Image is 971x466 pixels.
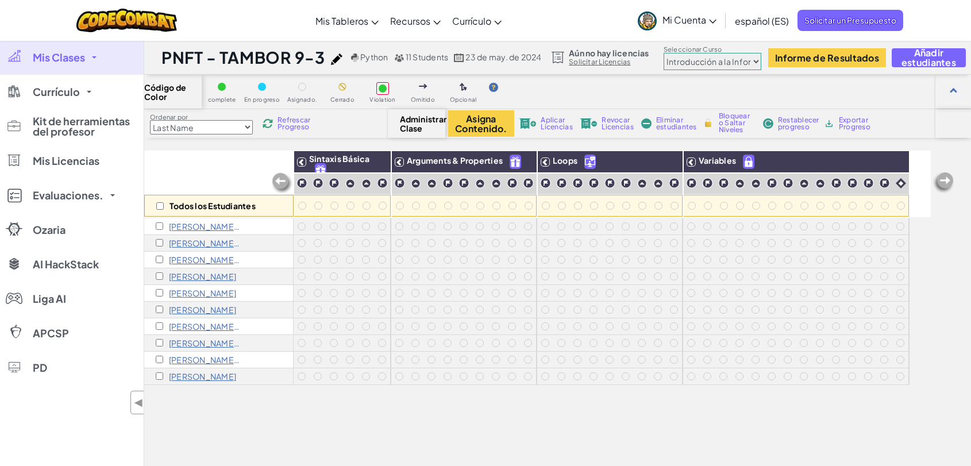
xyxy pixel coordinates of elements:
span: Mis Tableros [315,15,368,27]
span: ◀ [134,394,144,411]
span: Administrar Clase [400,114,434,133]
span: Mis Licencias [33,156,99,166]
img: IconChallengeLevel.svg [458,178,469,188]
img: IconChallengeLevel.svg [831,178,842,188]
span: Currículo [33,87,80,97]
img: IconReload.svg [263,118,273,129]
img: IconChallengeLevel.svg [296,178,307,188]
a: español (ES) [729,5,795,36]
img: IconIntro.svg [896,178,906,188]
img: calendar.svg [454,53,464,62]
span: En progreso [244,97,280,103]
img: IconPracticeLevel.svg [345,179,355,188]
button: Añadir estudiantes [892,48,966,67]
img: IconPracticeLevel.svg [653,179,663,188]
img: IconChallengeLevel.svg [377,178,388,188]
img: IconPracticeLevel.svg [799,179,809,188]
img: IconPracticeLevel.svg [361,179,371,188]
span: Refrescar Progreso [278,117,313,130]
img: IconPracticeLevel.svg [751,179,761,188]
img: IconFreeLevelv2.svg [315,164,326,177]
img: IconChallengeLevel.svg [783,178,793,188]
img: Arrow_Left_Inactive.png [271,172,294,195]
img: IconPracticeLevel.svg [637,179,647,188]
img: IconChallengeLevel.svg [863,178,874,188]
img: iconPencil.svg [331,53,342,65]
a: Mis Tableros [310,5,384,36]
img: IconChallengeLevel.svg [718,178,729,188]
img: IconChallengeLevel.svg [394,178,405,188]
span: Revocar Licencias [602,117,633,130]
img: CodeCombat logo [76,9,177,32]
img: IconPracticeLevel.svg [475,179,485,188]
a: Currículo [446,5,507,36]
span: Mis Clases [33,52,85,63]
img: IconPracticeLevel.svg [735,179,745,188]
label: Seleccionar Curso [664,45,761,54]
p: Valeria Marin V [169,372,236,381]
img: avatar [638,11,657,30]
a: Solicitar un Presupuesto [797,10,903,31]
img: IconChallengeLevel.svg [847,178,858,188]
img: IconHint.svg [489,83,498,92]
img: python.png [351,53,360,62]
a: Solicitar Licencias [569,57,649,67]
span: Código de Color [144,83,202,101]
p: Alejandro Chaves Cruz A [169,222,241,231]
img: IconChallengeLevel.svg [556,178,567,188]
p: Hilary Pineda H [169,255,241,264]
img: IconReset.svg [763,118,773,129]
img: IconChallengeLevel.svg [588,178,599,188]
img: IconChallengeLevel.svg [669,178,680,188]
img: IconLock.svg [702,118,714,128]
span: Restablecer progreso [778,117,819,130]
img: IconPaidLevel.svg [743,155,754,168]
span: Añadir estudiantes [901,48,956,67]
img: IconChallengeLevel.svg [686,178,697,188]
span: Liga AI [33,294,66,304]
img: MultipleUsers.png [394,53,404,62]
img: IconChallengeLevel.svg [540,178,551,188]
span: Violation [369,97,395,103]
img: IconChallengeLevel.svg [313,178,323,188]
img: IconUnlockWithCall.svg [585,155,595,168]
p: Todos los Estudiantes [169,201,256,210]
p: Sharon Ramirez S [169,338,241,348]
a: Recursos [384,5,446,36]
img: IconChallengeLevel.svg [507,178,518,188]
span: Currículo [452,15,491,27]
span: 11 Students [406,52,449,62]
img: IconChallengeLevel.svg [621,178,631,188]
span: 23 de may. de 2024 [465,52,541,62]
img: IconSkippedLevel.svg [419,84,427,88]
img: IconPracticeLevel.svg [491,179,501,188]
button: Informe de Resultados [768,48,886,67]
span: Mi Cuenta [662,14,716,26]
h1: PNFT - TAMBOR 9-3 [161,47,325,68]
span: Loops [553,155,577,165]
a: Mi Cuenta [632,2,722,38]
p: Santiago Moya S [169,322,241,331]
span: Aún no hay licencias [569,48,649,57]
span: AI HackStack [33,259,99,269]
img: IconPracticeLevel.svg [411,179,421,188]
span: Sintaxis Básica [309,153,369,164]
img: IconFreeLevelv2.svg [510,155,521,168]
img: IconChallengeLevel.svg [442,178,453,188]
p: Sofia Quesada Castro S [169,355,241,364]
img: Arrow_Left_Inactive.png [932,171,955,194]
span: Bloquear o Saltar Niveles [719,113,753,133]
span: Eliminar estudiantes [656,117,697,130]
span: Omitido [411,97,435,103]
img: IconChallengeLevel.svg [604,178,615,188]
img: IconPracticeLevel.svg [815,179,825,188]
button: Asigna Contenido. [448,110,514,137]
img: IconChallengeLevel.svg [329,178,340,188]
img: IconLicenseRevoke.svg [580,118,598,129]
span: Arguments & Properties [407,155,503,165]
span: Ozaria [33,225,65,235]
img: IconLicenseApply.svg [519,118,537,129]
img: IconChallengeLevel.svg [572,178,583,188]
